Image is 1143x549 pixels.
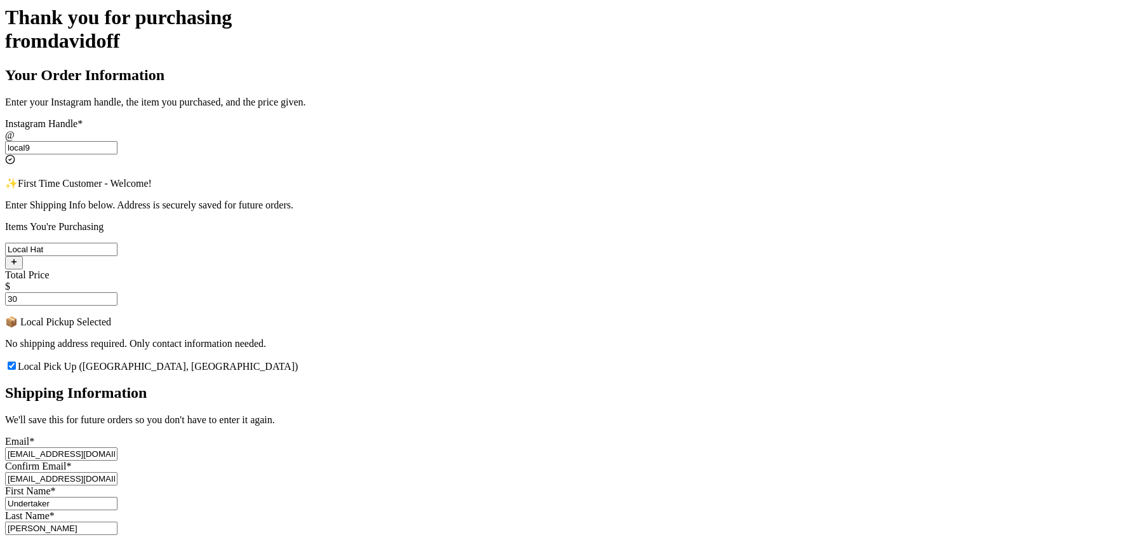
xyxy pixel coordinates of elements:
[5,461,71,471] label: Confirm Email
[48,29,120,52] span: davidoff
[5,178,18,189] span: ✨
[5,97,1138,108] p: Enter your Instagram handle, the item you purchased, and the price given.
[8,362,16,370] input: Local Pick Up ([GEOGRAPHIC_DATA], [GEOGRAPHIC_DATA])
[5,497,117,510] input: First Name
[5,292,117,306] input: Enter Mutually Agreed Payment
[5,281,1138,292] div: $
[5,338,1138,349] p: No shipping address required. Only contact information needed.
[5,510,55,521] label: Last Name
[5,118,83,129] label: Instagram Handle
[5,436,34,447] label: Email
[5,67,1138,84] h2: Your Order Information
[5,522,117,535] input: Last Name
[5,221,1138,233] p: Items You're Purchasing
[5,447,117,461] input: Email
[5,414,1138,426] p: We'll save this for future orders so you don't have to enter it again.
[5,6,1138,53] h1: Thank you for purchasing from
[5,384,1138,402] h2: Shipping Information
[5,472,117,485] input: Confirm Email
[18,361,298,372] span: Local Pick Up ([GEOGRAPHIC_DATA], [GEOGRAPHIC_DATA])
[5,269,50,280] label: Total Price
[5,200,1138,211] p: Enter Shipping Info below. Address is securely saved for future orders.
[5,130,1138,141] div: @
[5,243,117,256] input: ex.funky hat
[5,316,1138,328] p: 📦 Local Pickup Selected
[5,485,56,496] label: First Name
[18,178,152,189] span: First Time Customer - Welcome!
